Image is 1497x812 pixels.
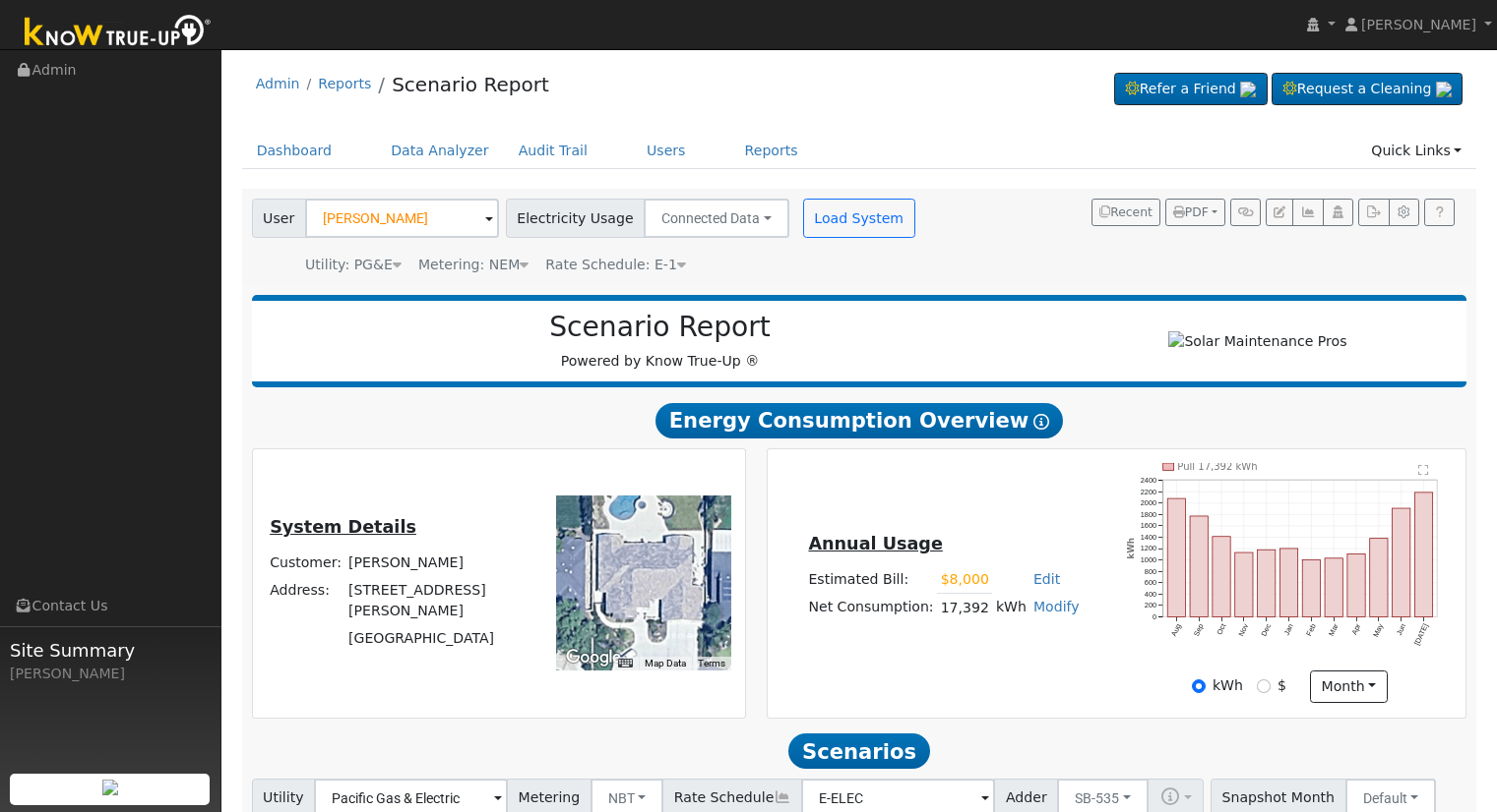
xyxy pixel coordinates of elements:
[305,199,499,238] input: Select a User
[1358,199,1389,226] button: Export Interval Data
[1141,521,1156,530] text: 1600
[1173,205,1209,219] span: PDF
[1230,199,1261,226] button: Generate Report Link
[644,199,789,238] button: Connected Data
[345,624,530,652] td: [GEOGRAPHIC_DATA]
[1347,554,1365,617] rect: onclick=""
[1361,17,1476,32] span: [PERSON_NAME]
[1415,493,1433,617] rect: onclick=""
[1235,552,1253,616] rect: onclick=""
[10,637,211,664] span: Site Summary
[992,594,1029,622] td: kWh
[1141,533,1156,542] text: 1400
[1190,516,1208,617] rect: onclick=""
[1418,464,1429,476] text: 
[803,199,915,238] button: Load System
[1033,599,1080,614] a: Modify
[655,403,1063,438] span: Energy Consumption Overview
[1216,622,1228,636] text: Oct
[345,576,530,624] td: [STREET_ADDRESS][PERSON_NAME]
[1141,488,1156,496] text: 2200
[561,645,626,670] img: Google
[1153,612,1156,621] text: 0
[1424,199,1455,226] a: Help Link
[272,311,1048,344] h2: Scenario Report
[645,657,686,670] button: Map Data
[1292,199,1323,226] button: Multi-Series Graph
[1033,571,1060,587] a: Edit
[318,76,371,91] a: Reports
[392,73,549,96] a: Scenario Report
[937,594,992,622] td: 17,392
[418,255,529,275] div: Metering: NEM
[1372,622,1386,639] text: May
[1278,675,1286,696] label: $
[1141,510,1156,519] text: 1800
[1127,538,1137,559] text: kWh
[1213,537,1230,617] rect: onclick=""
[270,517,416,537] u: System Details
[102,780,118,795] img: retrieve
[1178,461,1258,472] text: Pull 17,392 kWh
[1033,414,1049,430] i: Show Help
[1092,199,1160,226] button: Recent
[1141,544,1156,552] text: 1200
[1145,567,1156,576] text: 800
[1310,670,1388,704] button: month
[506,199,645,238] span: Electricity Usage
[1167,498,1185,616] rect: onclick=""
[267,549,345,576] td: Customer:
[345,549,530,576] td: [PERSON_NAME]
[1436,82,1452,97] img: retrieve
[1165,199,1225,226] button: PDF
[376,133,504,169] a: Data Analyzer
[1114,73,1268,106] a: Refer a Friend
[267,576,345,624] td: Address:
[1393,508,1410,616] rect: onclick=""
[252,199,306,238] span: User
[1280,549,1298,617] rect: onclick=""
[1389,199,1419,226] button: Settings
[1303,560,1321,617] rect: onclick=""
[730,133,813,169] a: Reports
[262,311,1059,372] div: Powered by Know True-Up ®
[808,534,942,553] u: Annual Usage
[805,565,937,594] td: Estimated Bill:
[256,76,300,91] a: Admin
[1282,622,1295,637] text: Jan
[1395,622,1407,637] text: Jun
[10,664,211,684] div: [PERSON_NAME]
[1145,578,1156,587] text: 600
[1257,679,1271,693] input: $
[1412,622,1430,647] text: [DATE]
[1258,550,1276,616] rect: onclick=""
[1141,555,1156,564] text: 1000
[1145,601,1156,609] text: 200
[1305,622,1318,637] text: Feb
[1192,622,1206,638] text: Sep
[1325,558,1342,617] rect: onclick=""
[1370,539,1388,617] rect: onclick=""
[1356,133,1476,169] a: Quick Links
[1237,622,1251,638] text: Nov
[698,658,725,668] a: Terms (opens in new tab)
[937,565,992,594] td: $8,000
[305,255,402,275] div: Utility: PG&E
[1141,498,1156,507] text: 2000
[1145,590,1156,599] text: 400
[1323,199,1353,226] button: Login As
[1192,679,1206,693] input: kWh
[15,11,221,55] img: Know True-Up
[788,733,929,769] span: Scenarios
[545,257,686,272] span: Alias: HE1
[1141,476,1156,485] text: 2400
[1266,199,1293,226] button: Edit User
[632,133,701,169] a: Users
[1272,73,1463,106] a: Request a Cleaning
[1350,622,1363,637] text: Apr
[1168,331,1346,352] img: Solar Maintenance Pros
[561,645,626,670] a: Open this area in Google Maps (opens a new window)
[504,133,602,169] a: Audit Trail
[242,133,347,169] a: Dashboard
[805,594,937,622] td: Net Consumption:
